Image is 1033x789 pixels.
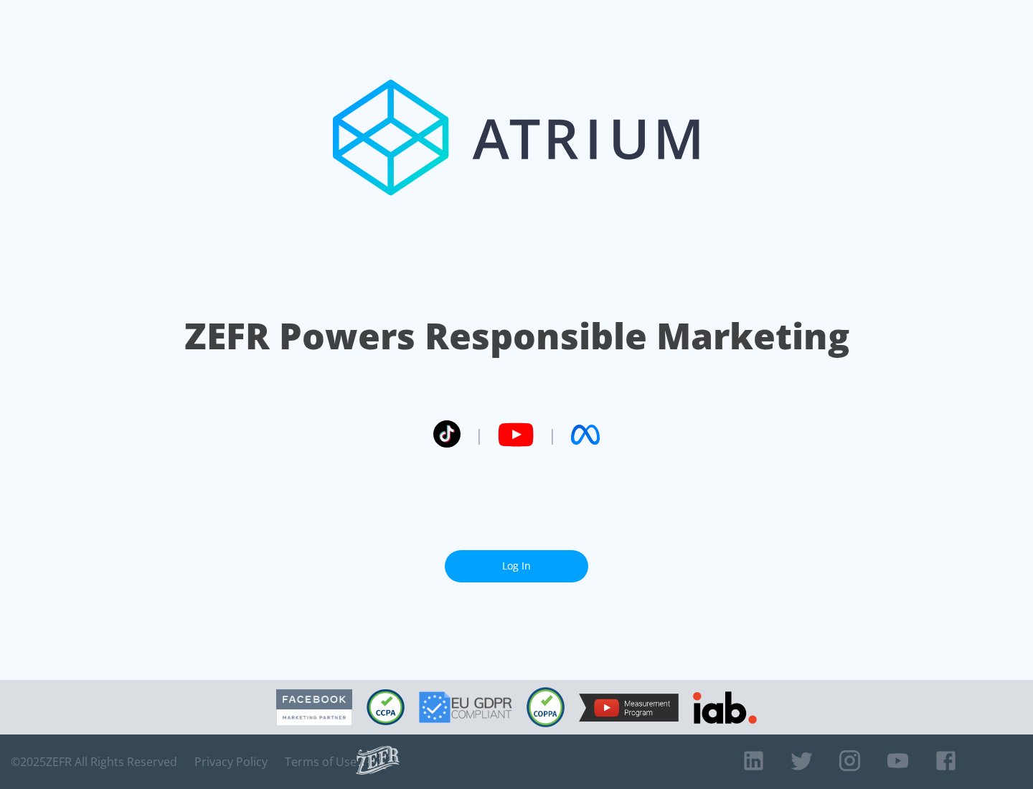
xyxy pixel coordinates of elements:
img: Facebook Marketing Partner [276,689,352,726]
span: | [475,424,484,445]
span: | [548,424,557,445]
img: YouTube Measurement Program [579,694,679,722]
h1: ZEFR Powers Responsible Marketing [184,311,849,361]
img: GDPR Compliant [419,691,512,723]
span: © 2025 ZEFR All Rights Reserved [11,755,177,769]
img: COPPA Compliant [527,687,565,727]
img: IAB [693,691,757,724]
img: CCPA Compliant [367,689,405,725]
a: Privacy Policy [194,755,268,769]
a: Log In [445,550,588,582]
a: Terms of Use [285,755,357,769]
